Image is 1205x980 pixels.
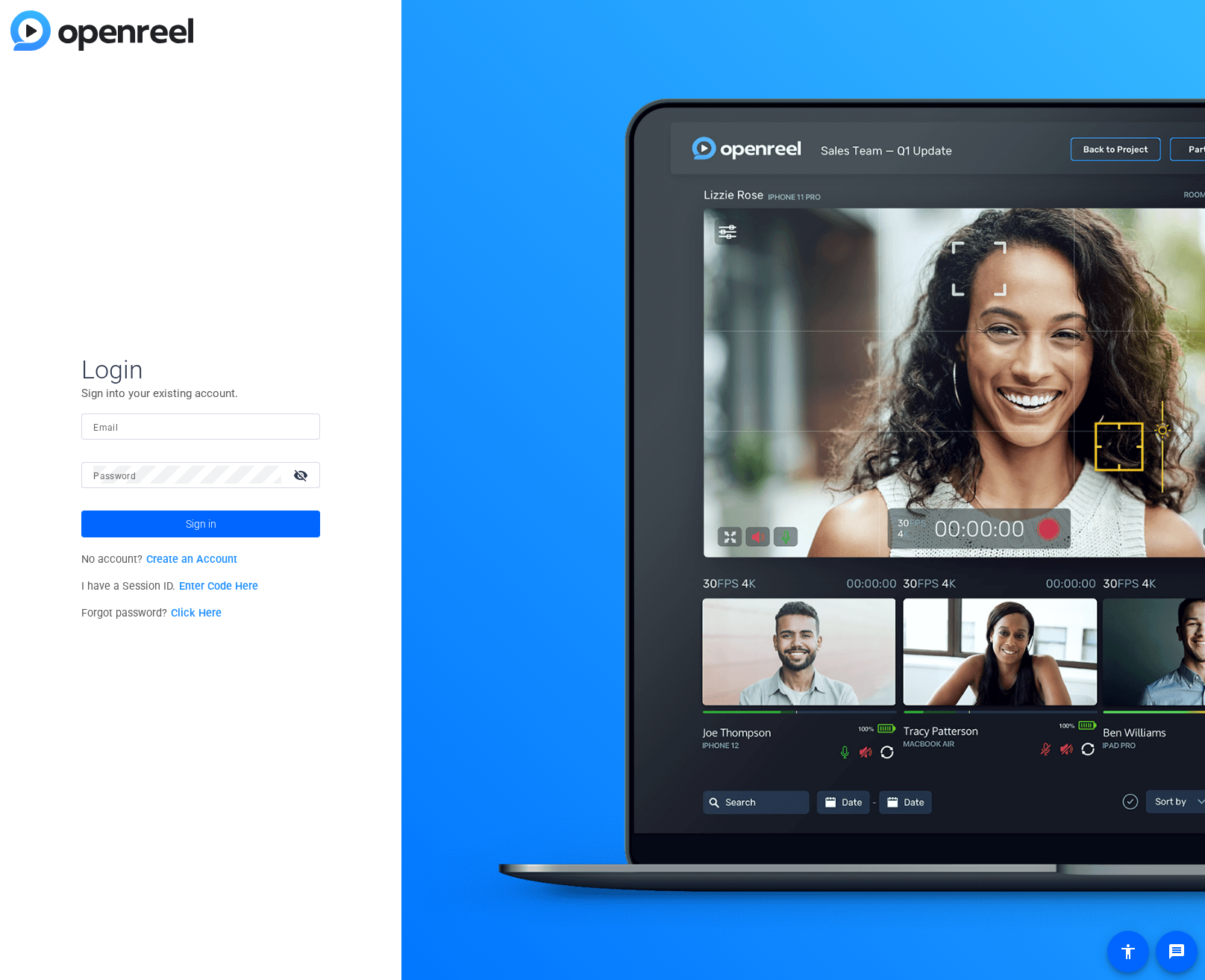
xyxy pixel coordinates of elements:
span: No account? [81,553,237,566]
mat-icon: message [1168,943,1186,961]
span: Forgot password? [81,607,222,619]
button: Sign in [81,511,320,537]
a: Create an Account [146,553,237,566]
span: Login [81,354,320,385]
mat-label: Password [93,471,136,481]
p: Sign into your existing account. [81,385,320,402]
span: I have a Session ID. [81,580,258,593]
input: Enter Email Address [93,417,308,435]
mat-label: Email [93,422,118,433]
a: Enter Code Here [179,580,258,593]
img: blue-gradient.svg [10,10,193,51]
mat-icon: visibility_off [284,464,320,486]
a: Click Here [171,607,222,619]
span: Sign in [186,505,216,543]
mat-icon: accessibility [1119,943,1137,961]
